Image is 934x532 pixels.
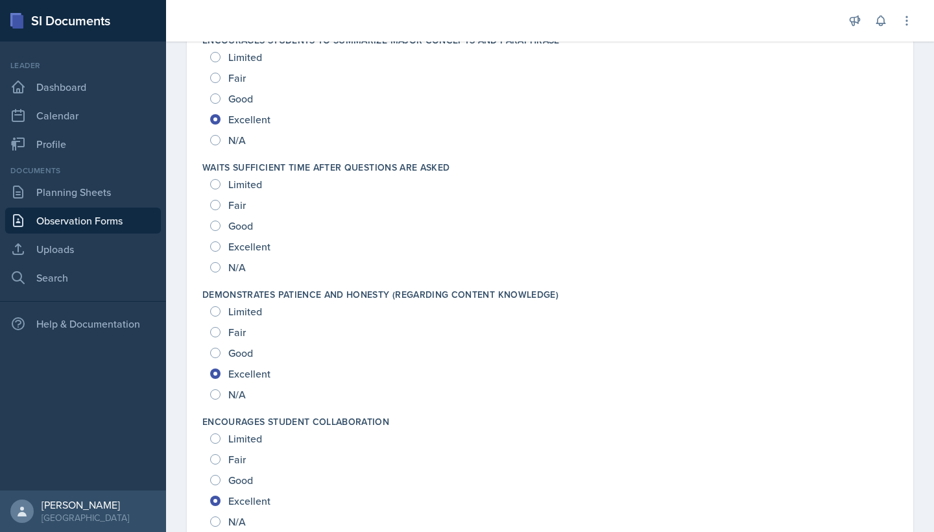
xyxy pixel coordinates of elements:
span: Excellent [228,367,270,380]
span: Excellent [228,240,270,253]
div: [PERSON_NAME] [42,498,129,511]
span: Good [228,92,253,105]
span: Good [228,219,253,232]
div: Help & Documentation [5,311,161,337]
span: Good [228,346,253,359]
span: Limited [228,432,262,445]
span: N/A [228,261,246,274]
span: Excellent [228,494,270,507]
a: Search [5,265,161,291]
span: Excellent [228,113,270,126]
span: N/A [228,134,246,147]
span: Fair [228,326,246,339]
label: Demonstrates patience and honesty (regarding content knowledge) [202,288,558,301]
span: N/A [228,388,246,401]
a: Planning Sheets [5,179,161,205]
a: Observation Forms [5,208,161,234]
span: Fair [228,453,246,466]
span: Limited [228,178,262,191]
a: Dashboard [5,74,161,100]
span: Good [228,474,253,487]
span: Fair [228,199,246,212]
a: Profile [5,131,161,157]
div: Documents [5,165,161,176]
label: Waits sufficient time after questions are asked [202,161,449,174]
div: Leader [5,60,161,71]
span: Limited [228,305,262,318]
span: N/A [228,515,246,528]
label: Encourages student collaboration [202,415,389,428]
span: Fair [228,71,246,84]
span: Limited [228,51,262,64]
a: Uploads [5,236,161,262]
a: Calendar [5,103,161,128]
div: [GEOGRAPHIC_DATA] [42,511,129,524]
